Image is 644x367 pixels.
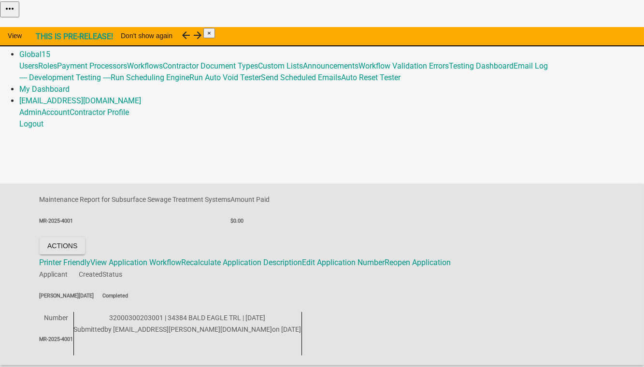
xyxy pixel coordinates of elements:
[103,293,129,299] strong: Completed
[44,314,69,322] span: Number
[42,108,70,117] a: Account
[40,196,231,203] span: Maintenance Report for Subsurface Sewage Treatment Systems
[113,27,180,44] button: Don't show again
[111,73,189,82] a: Run Scheduling Engine
[163,61,258,71] a: Contractor Document Types
[79,292,103,300] h6: [DATE]
[110,314,266,322] span: 32000300203001 | 34384 BALD EAGLE TRL | [DATE]
[4,3,15,14] i: more_horiz
[40,336,73,343] h6: MR-2025-4001
[40,258,91,267] a: Printer Friendly
[19,50,50,59] a: Global15
[19,61,38,71] a: Users
[182,258,302,267] a: Recalculate Application Description
[192,29,203,41] i: arrow_forward
[302,258,385,267] a: Edit Application Number
[40,270,68,278] span: Applicant
[40,257,451,268] div: Actions
[231,196,270,203] span: Amount Paid
[341,73,401,82] a: Auto Reset Tester
[180,29,192,41] i: arrow_back
[19,60,644,84] div: Global15
[57,61,127,71] a: Payment Processors
[207,29,211,37] span: ×
[40,237,85,254] button: Actions
[36,32,113,41] strong: THIS IS PRE-RELEASE!
[385,258,451,267] a: Reopen Application
[74,325,301,333] span: Submitted on [DATE]
[103,270,123,278] span: Status
[38,61,57,71] a: Roles
[358,61,449,71] a: Workflow Validation Errors
[203,28,215,38] button: Close
[105,325,272,333] span: by [EMAIL_ADDRESS][PERSON_NAME][DOMAIN_NAME]
[189,73,261,82] a: Run Auto Void Tester
[258,61,303,71] a: Custom Lists
[303,61,358,71] a: Announcements
[40,217,231,225] h6: MR-2025-4001
[19,85,70,94] a: My Dashboard
[19,73,111,82] a: ---- Development Testing ----
[70,108,129,117] a: Contractor Profile
[261,73,341,82] a: Send Scheduled Emails
[127,61,163,71] a: Workflows
[19,108,42,117] a: Admin
[91,258,182,267] a: View Application Workflow
[19,107,644,130] div: [EMAIL_ADDRESS][DOMAIN_NAME]
[19,27,40,36] a: Home
[19,96,141,105] a: [EMAIL_ADDRESS][DOMAIN_NAME]
[42,50,50,59] span: 15
[514,61,548,71] a: Email Log
[40,292,79,300] h6: [PERSON_NAME]
[449,61,514,71] a: Testing Dashboard
[79,270,103,278] span: Created
[19,119,43,128] a: Logout
[231,217,270,225] h6: $0.00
